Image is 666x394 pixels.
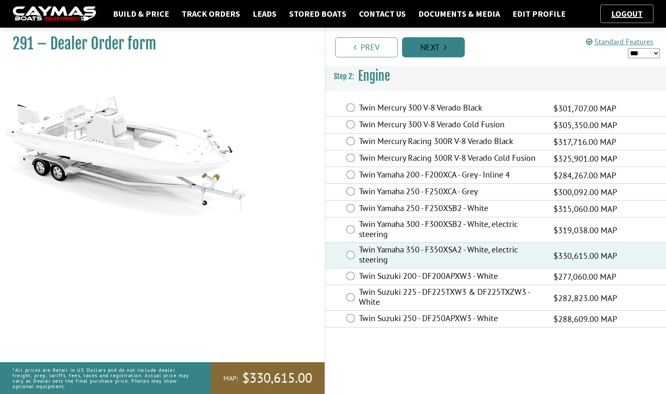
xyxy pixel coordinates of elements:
label: Twin Suzuki 200 - DF200APXW3 - White [359,271,543,283]
a: Stored Boats [285,8,351,19]
label: Twin Yamaha 200 - F200XCA - Grey - Inline 4 [359,170,543,182]
label: Twin Yamaha 350 - F350XSA2 - White, electric steering [359,245,543,267]
label: Twin Yamaha 250 - F250XSB2 - White [359,203,543,215]
label: Twin Yamaha 300 - F300XSB2 - White, electric steering [359,219,543,241]
a: Next [402,37,465,57]
img: caymas-dealer-connect-2ed40d3bc7270c1d8d7ffb4b79bf05adc795679939227970def78ec6f6c03838.gif [13,6,96,22]
label: Twin Suzuki 250 - DF250APXW3 - White [359,313,543,325]
span: $288,609.00 MAP [553,313,617,325]
span: $282,823.00 MAP [553,292,617,304]
span: $317,716.00 MAP [553,136,616,148]
span: $305,350.00 MAP [553,119,617,131]
a: MAP:$330,615.00 [211,362,325,394]
span: $301,707.00 MAP [553,102,616,115]
a: Prev [335,37,398,57]
label: Twin Mercury 300 V-8 Verado Black [359,103,543,115]
label: Twin Mercury 300 V-8 Verado Cold Fusion [359,119,543,131]
label: Twin Mercury Racing 300R V-8 Verado Cold Fusion [359,153,543,165]
a: Track Orders [177,8,244,19]
span: $319,038.00 MAP [553,224,617,237]
ul: Pagination [333,36,666,57]
a: Build & Price [109,8,173,19]
label: Twin Suzuki 225 - DF225TXW3 & DF225TXZW3 - White [359,287,543,309]
a: Standard Features [586,37,653,46]
p: *All prices are Retail in US Dollars and do not include dealer freight, prep, tariffs, fees, taxe... [13,363,192,394]
span: $277,060.00 MAP [553,270,616,283]
span: $315,060.00 MAP [553,203,617,215]
span: $300,092.00 MAP [553,186,617,198]
a: Leads [248,8,281,19]
span: MAP: [223,374,238,383]
h3: Engine [325,61,666,92]
a: Documents & Media [414,8,504,19]
label: Twin Mercury Racing 300R V-8 Verado Black [359,136,543,148]
h1: 291 – Dealer Order form [13,34,304,53]
span: $330,615.00 MAP [553,250,617,262]
span: $325,901.00 MAP [553,152,617,165]
a: Edit Profile [508,8,570,19]
span: $284,267.00 MAP [553,169,616,182]
a: Contact Us [355,8,410,19]
span: $330,615.00 [242,369,312,387]
label: Twin Yamaha 250 - F250XCA - Grey [359,186,543,198]
a: Logout [607,8,647,19]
